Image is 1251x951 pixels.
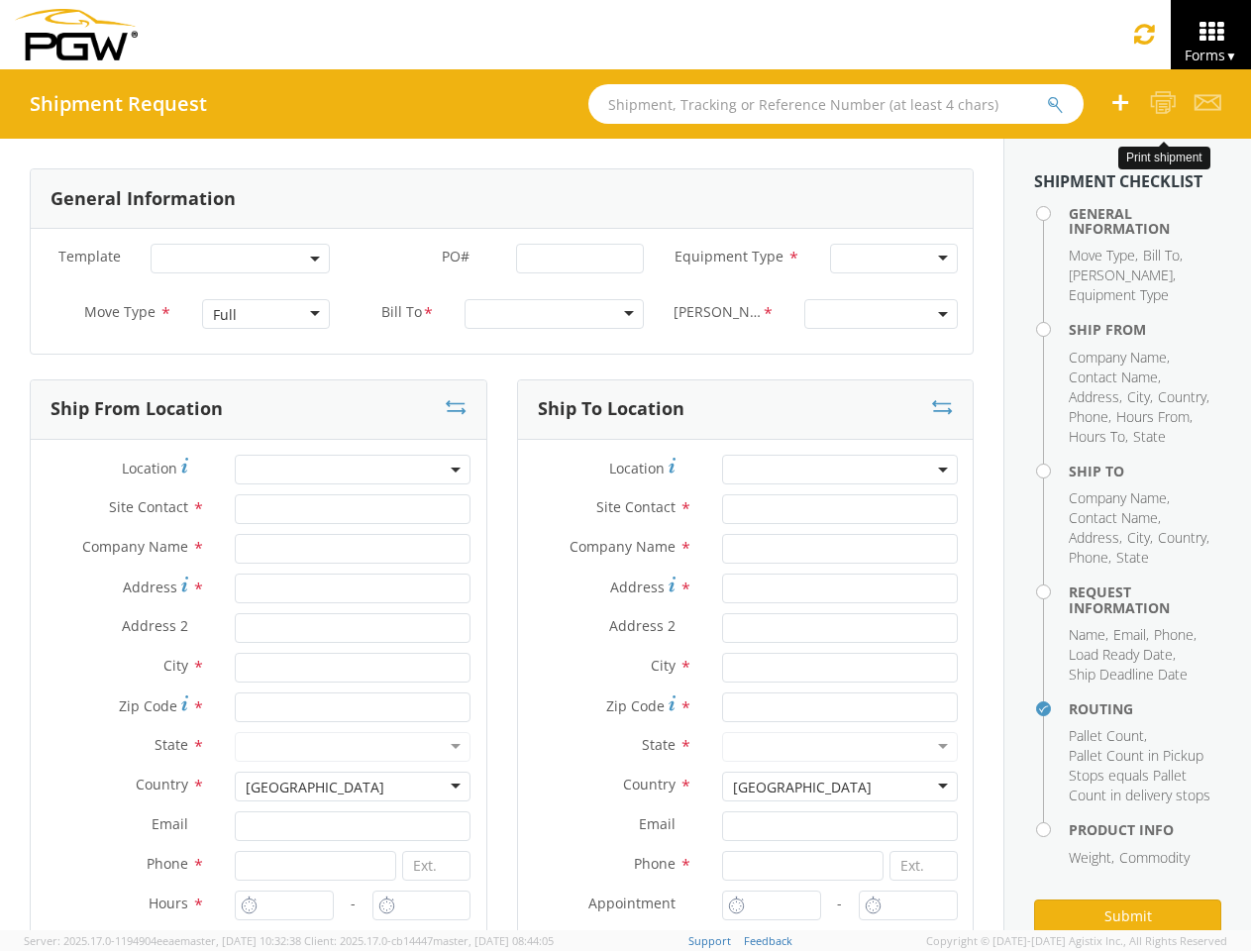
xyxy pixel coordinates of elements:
strong: Shipment Checklist [1034,170,1202,192]
span: City [1127,387,1150,406]
span: City [651,656,676,675]
span: Country [623,775,676,793]
a: Feedback [744,933,792,948]
li: , [1069,645,1176,665]
span: Address [610,578,665,596]
span: Phone [1069,407,1108,426]
li: , [1069,528,1122,548]
li: , [1069,387,1122,407]
span: Zip Code [119,696,177,715]
li: , [1127,528,1153,548]
li: , [1158,528,1209,548]
span: Company Name [1069,488,1167,507]
h4: Shipment Request [30,93,207,115]
span: Name [1069,625,1105,644]
li: , [1069,368,1161,387]
span: Phone [147,854,188,873]
li: , [1069,848,1114,868]
span: ▼ [1225,48,1237,64]
span: Bill Code [674,302,762,325]
span: Forms [1185,46,1237,64]
span: Site Contact [596,497,676,516]
span: City [163,656,188,675]
span: Move Type [84,302,156,321]
span: Client: 2025.17.0-cb14447 [304,933,554,948]
span: Equipment Type [675,247,783,265]
h3: General Information [51,189,236,209]
span: Contact Name [1069,368,1158,386]
span: Hours [149,894,188,912]
span: Move Type [1069,246,1135,264]
span: City [1127,528,1150,547]
span: Address 2 [609,616,676,635]
li: , [1069,265,1176,285]
span: Phone [634,854,676,873]
button: Submit [1034,899,1221,933]
li: , [1069,407,1111,427]
span: Email [152,814,188,833]
li: , [1069,625,1108,645]
span: Country [1158,528,1206,547]
li: , [1143,246,1183,265]
span: State [1116,548,1149,567]
span: Zip Code [606,696,665,715]
h4: Request Information [1069,584,1221,615]
span: State [642,735,676,754]
span: - [837,894,842,912]
h4: Routing [1069,701,1221,716]
span: [PERSON_NAME] [1069,265,1173,284]
div: [GEOGRAPHIC_DATA] [733,778,872,797]
span: Commodity [1119,848,1190,867]
span: Bill To [381,302,422,325]
span: Address [1069,387,1119,406]
span: Weight [1069,848,1111,867]
span: Location [609,459,665,477]
li: , [1069,726,1147,746]
li: , [1069,348,1170,368]
div: [GEOGRAPHIC_DATA] [246,778,384,797]
input: Ext. [402,851,470,881]
li: , [1069,246,1138,265]
span: Country [1158,387,1206,406]
span: State [155,735,188,754]
span: - [351,894,356,912]
span: Hours From [1116,407,1190,426]
span: Company Name [1069,348,1167,367]
span: master, [DATE] 08:44:05 [433,933,554,948]
h3: Ship From Location [51,399,223,419]
a: Support [688,933,731,948]
img: pgw-form-logo-1aaa8060b1cc70fad034.png [15,9,138,60]
span: State [1133,427,1166,446]
span: Hours To [1069,427,1125,446]
li: , [1069,488,1170,508]
h3: Ship To Location [538,399,684,419]
span: Template [58,247,121,265]
div: Full [213,305,237,325]
span: Bill To [1143,246,1180,264]
input: Shipment, Tracking or Reference Number (at least 4 chars) [588,84,1084,124]
span: Country [136,775,188,793]
li: , [1127,387,1153,407]
li: , [1069,508,1161,528]
li: , [1113,625,1149,645]
li: , [1069,427,1128,447]
span: Load Ready Date [1069,645,1173,664]
span: Contact Name [1069,508,1158,527]
span: Server: 2025.17.0-1194904eeae [24,933,301,948]
span: Company Name [82,537,188,556]
span: Phone [1154,625,1194,644]
li: , [1154,625,1197,645]
div: Print shipment [1118,147,1210,169]
span: Pallet Count in Pickup Stops equals Pallet Count in delivery stops [1069,746,1210,804]
span: Copyright © [DATE]-[DATE] Agistix Inc., All Rights Reserved [926,933,1227,949]
span: Company Name [570,537,676,556]
span: Ship Deadline Date [1069,665,1188,684]
li: , [1069,548,1111,568]
li: , [1116,407,1193,427]
h4: Ship To [1069,464,1221,478]
li: , [1158,387,1209,407]
span: Pallet Count [1069,726,1144,745]
span: Location [122,459,177,477]
span: master, [DATE] 10:32:38 [180,933,301,948]
span: PO# [442,247,469,265]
